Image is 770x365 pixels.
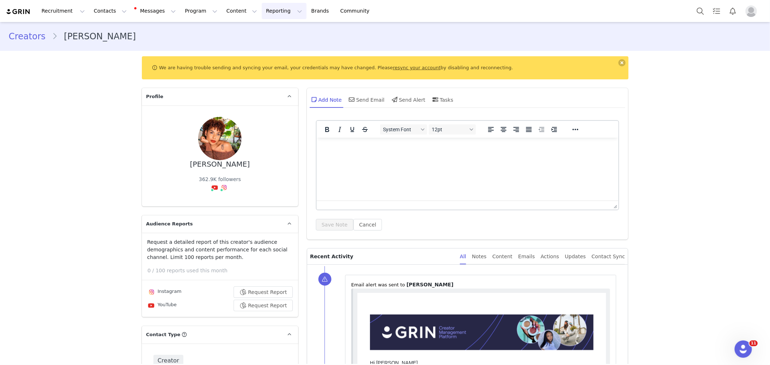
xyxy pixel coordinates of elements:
[13,247,236,263] p: Thank you for your cooperation and continued collaboration. If you have any questions or need ass...
[27,167,236,175] p: How to Submit Your Metrics:
[14,292,93,300] p: Resources
[565,249,586,265] div: Updates
[13,228,236,243] p: Thank you for your cooperation and continued collaboration. If you have any questions or need ass...
[317,138,619,201] iframe: Rich Text Area
[13,22,236,57] img: Grin
[42,140,236,147] li: Tracking performance accurately
[393,65,440,70] a: resync your account
[346,124,358,135] button: Underline
[146,93,164,100] span: Profile
[735,340,752,358] iframe: Intercom live chat
[142,56,628,79] div: We are having trouble sending and syncing your email, your credentials may have changed. Please b...
[406,282,453,287] span: [PERSON_NAME]
[310,91,342,108] div: Add Note
[334,124,346,135] button: Italic
[190,160,250,168] div: [PERSON_NAME]
[180,3,222,19] button: Program
[321,124,333,135] button: Bold
[42,188,236,195] li: Option 2: Upload a screenshot of your metrics directly to our platform.
[429,124,476,135] button: Font sizes
[745,5,757,17] img: placeholder-profile.jpg
[42,180,236,188] li: Option 1: Manually enter the metrics into our platform UI.
[749,340,758,346] span: 11
[611,201,618,210] div: Press the Up and Down arrow keys to resize the editor.
[359,124,371,135] button: Strikethrough
[27,99,236,107] p: Content Collected: We have identified the following pieces of content you've recently created:
[310,249,454,264] p: Recent Activity
[535,124,548,135] button: Decrease indent
[510,124,522,135] button: Align right
[9,30,52,43] a: Creators
[13,79,236,94] p: We're reaching out to let you know that we've successfully collected your latest content, and now...
[460,249,466,265] div: All
[14,312,93,319] p: Resources
[42,167,236,174] li: Enhancing collaboration opportunities
[199,176,241,183] div: 362.9K followers
[497,124,510,135] button: Align center
[147,288,182,296] div: Instagram
[548,124,560,135] button: Increase indent
[27,112,236,135] p: Why We Need Your Metrics: Providing your content metrics helps us ensure accurate reporting and a...
[472,249,486,265] div: Notes
[492,249,513,265] div: Content
[518,249,535,265] div: Emails
[725,3,741,19] button: Notifications
[28,305,93,311] a: How to manually add metrics
[148,267,298,274] p: 0 / 100 reports used this month
[147,238,293,261] p: Request a detailed report of this creator's audience demographics and content performance for eac...
[28,325,93,331] a: How to manually add metrics
[13,200,236,223] p: Your participation is vital to maintaining the quality and accuracy of the data we use to support...
[13,66,236,74] p: Hi [PERSON_NAME] ,
[146,220,193,228] span: Audience Reports
[569,124,582,135] button: Reveal or hide additional toolbar items
[27,187,236,194] p: How to Submit Your Metrics:
[6,8,31,15] img: grin logo
[13,258,236,273] p: Cheers, The GRIN Team
[27,131,236,154] p: Why We Need Your Metrics: Providing your content metrics helps us ensure accurate reporting and a...
[485,124,497,135] button: Align left
[28,313,91,319] a: How to access your live site
[42,147,236,155] li: Enhancing collaboration opportunities
[353,219,382,230] button: Cancel
[13,277,236,292] p: Cheers, The GRIN Team
[221,185,227,190] img: instagram.svg
[541,249,559,265] div: Actions
[42,207,236,215] li: Option 2: Upload a screenshot of your metrics directly to our platform.
[42,199,236,207] li: Option 1: Manually enter the metrics into our platform UI.
[198,117,242,160] img: 7e179b5d-7edf-4aca-8c4e-4a127f01a46c.jpg
[307,3,335,19] a: Brands
[316,219,353,230] button: Save Note
[390,91,425,108] div: Send Alert
[234,300,293,311] button: Request Report
[741,5,764,17] button: Profile
[351,281,610,289] p: ⁨Email⁩ alert was sent to ⁨ ⁩
[131,3,180,19] button: Messages
[28,333,91,338] a: How to access your live site
[149,289,155,295] img: instagram.svg
[592,249,625,265] div: Contact Sync
[336,3,377,19] a: Community
[523,124,535,135] button: Justify
[432,127,467,132] span: 12pt
[383,127,418,132] span: System Font
[348,91,385,108] div: Send Email
[147,301,177,310] div: YouTube
[709,3,725,19] a: Tasks
[234,286,293,298] button: Request Report
[42,174,236,182] li: Providing insights that can help boost your content's reach
[37,3,89,19] button: Recruitment
[42,155,236,162] li: Providing insights that can help boost your content's reach
[42,112,95,126] a: [URL][DOMAIN_NAME]
[146,331,180,338] span: Contact Type
[14,346,214,350] p: If you're having trouble clicking viewing this email, copy and paste the URL below into your web ...
[431,91,453,108] div: Tasks
[262,3,306,19] button: Reporting
[42,159,236,167] li: Tracking performance accurately
[13,220,236,242] p: Your participation is vital to maintaining the quality and accuracy of the data we use to support...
